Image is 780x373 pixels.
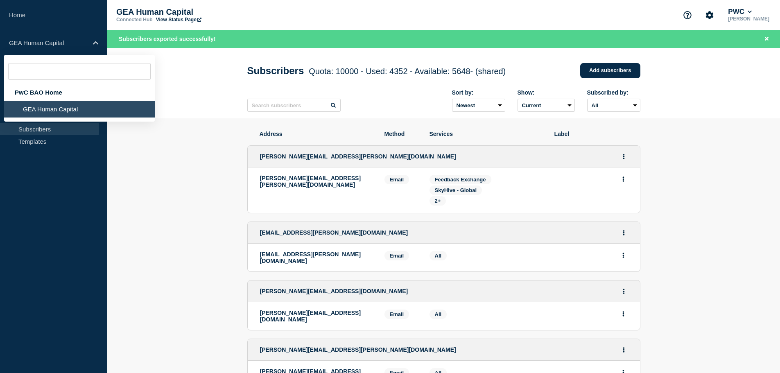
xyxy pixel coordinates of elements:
[116,17,153,23] p: Connected Hub
[435,253,442,259] span: All
[260,131,372,137] span: Address
[452,99,505,112] select: Sort by
[260,251,372,264] p: [EMAIL_ADDRESS][PERSON_NAME][DOMAIN_NAME]
[701,7,718,24] button: Account settings
[384,175,409,184] span: Email
[518,99,575,112] select: Deleted
[260,310,372,323] p: [PERSON_NAME][EMAIL_ADDRESS][DOMAIN_NAME]
[156,17,201,23] a: View Status Page
[618,307,629,320] button: Actions
[518,89,575,96] div: Show:
[679,7,696,24] button: Support
[587,99,640,112] select: Subscribed by
[309,67,506,76] span: Quota: 10000 - Used: 4352 - Available: 5648 - (shared)
[260,175,372,188] p: [PERSON_NAME][EMAIL_ADDRESS][PERSON_NAME][DOMAIN_NAME]
[4,101,155,118] li: GEA Human Capital
[762,34,772,44] button: Close banner
[726,16,771,22] p: [PERSON_NAME]
[435,311,442,317] span: All
[119,36,216,42] span: Subscribers exported successfully!
[726,8,753,16] button: PWC
[260,229,408,236] span: [EMAIL_ADDRESS][PERSON_NAME][DOMAIN_NAME]
[435,176,486,183] span: Feedback Exchange
[619,150,629,163] button: Actions
[580,63,640,78] a: Add subscribers
[4,84,155,101] div: PwC BAO Home
[619,285,629,298] button: Actions
[618,249,629,262] button: Actions
[452,89,505,96] div: Sort by:
[587,89,640,96] div: Subscribed by:
[435,187,477,193] span: SkyHive - Global
[554,131,628,137] span: Label
[260,288,408,294] span: [PERSON_NAME][EMAIL_ADDRESS][DOMAIN_NAME]
[247,65,506,77] h1: Subscribers
[384,251,409,260] span: Email
[619,226,629,239] button: Actions
[618,173,629,185] button: Actions
[116,7,280,17] p: GEA Human Capital
[384,131,417,137] span: Method
[260,153,456,160] span: [PERSON_NAME][EMAIL_ADDRESS][PERSON_NAME][DOMAIN_NAME]
[247,99,341,112] input: Search subscribers
[260,346,456,353] span: [PERSON_NAME][EMAIL_ADDRESS][PERSON_NAME][DOMAIN_NAME]
[435,198,441,204] span: 2+
[619,344,629,356] button: Actions
[384,310,409,319] span: Email
[9,39,88,46] p: GEA Human Capital
[430,131,542,137] span: Services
